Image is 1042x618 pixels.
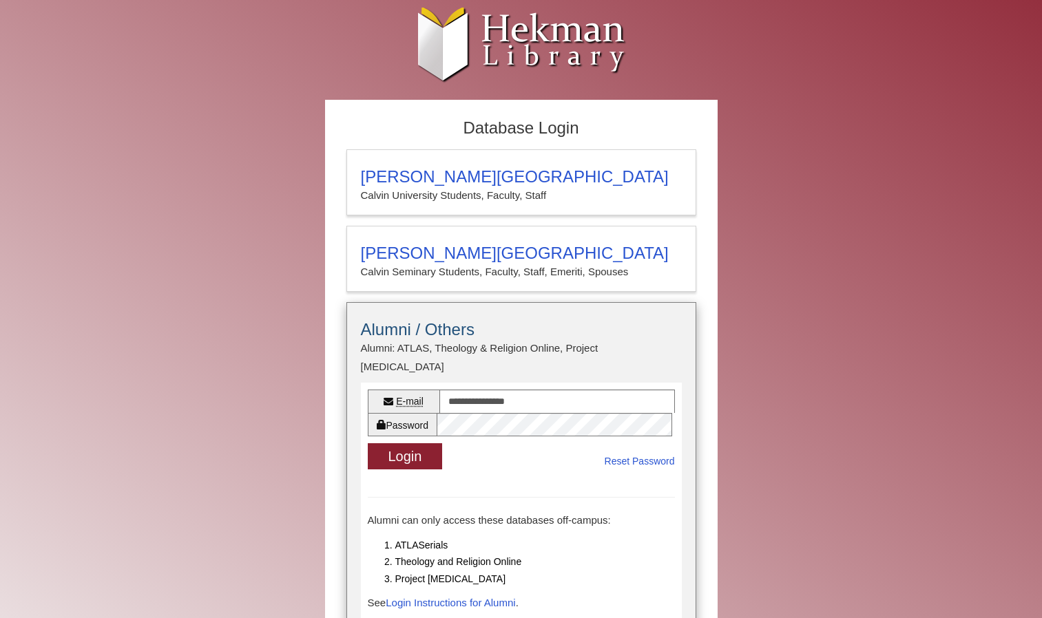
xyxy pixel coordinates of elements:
[340,114,703,142] h2: Database Login
[368,511,675,529] p: Alumni can only access these databases off-campus:
[605,453,675,470] a: Reset Password
[346,226,696,292] a: [PERSON_NAME][GEOGRAPHIC_DATA]Calvin Seminary Students, Faculty, Staff, Emeriti, Spouses
[361,187,682,204] p: Calvin University Students, Faculty, Staff
[361,244,682,263] h3: [PERSON_NAME][GEOGRAPHIC_DATA]
[346,149,696,215] a: [PERSON_NAME][GEOGRAPHIC_DATA]Calvin University Students, Faculty, Staff
[395,537,675,554] li: ATLASerials
[361,167,682,187] h3: [PERSON_NAME][GEOGRAPHIC_DATA]
[368,413,437,436] label: Password
[368,594,675,612] p: See .
[396,396,424,407] abbr: E-mail or username
[368,443,443,470] button: Login
[361,339,682,376] p: Alumni: ATLAS, Theology & Religion Online, Project [MEDICAL_DATA]
[361,320,682,339] h3: Alumni / Others
[361,320,682,376] summary: Alumni / OthersAlumni: ATLAS, Theology & Religion Online, Project [MEDICAL_DATA]
[395,571,675,588] li: Project [MEDICAL_DATA]
[361,263,682,281] p: Calvin Seminary Students, Faculty, Staff, Emeriti, Spouses
[386,597,515,608] a: Login Instructions for Alumni
[395,553,675,571] li: Theology and Religion Online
